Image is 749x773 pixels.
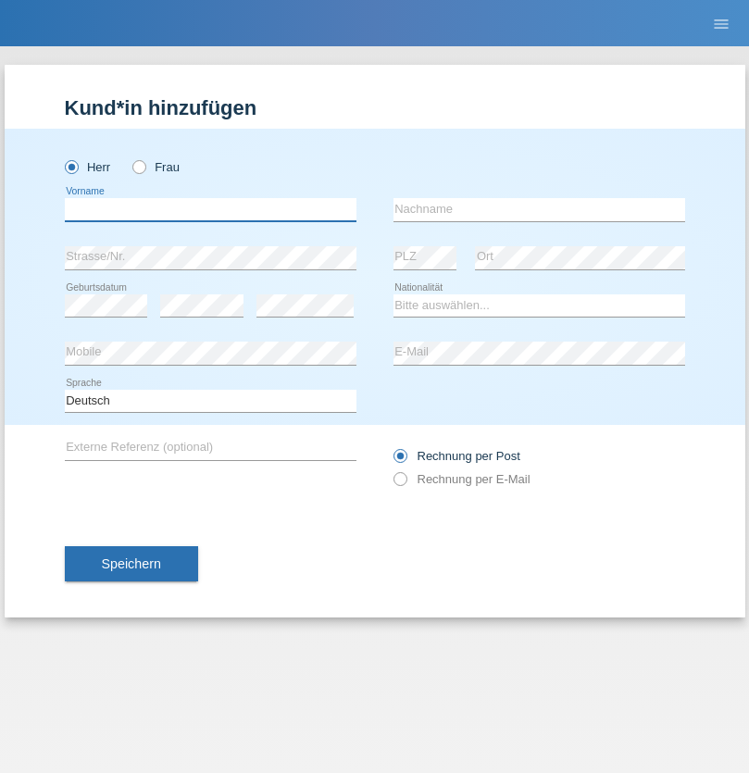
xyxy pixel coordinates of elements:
i: menu [712,15,730,33]
input: Rechnung per Post [393,449,406,472]
input: Frau [132,160,144,172]
label: Rechnung per E-Mail [393,472,531,486]
h1: Kund*in hinzufügen [65,96,685,119]
label: Frau [132,160,180,174]
button: Speichern [65,546,198,581]
a: menu [703,18,740,29]
label: Rechnung per Post [393,449,520,463]
span: Speichern [102,556,161,571]
input: Rechnung per E-Mail [393,472,406,495]
input: Herr [65,160,77,172]
label: Herr [65,160,111,174]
